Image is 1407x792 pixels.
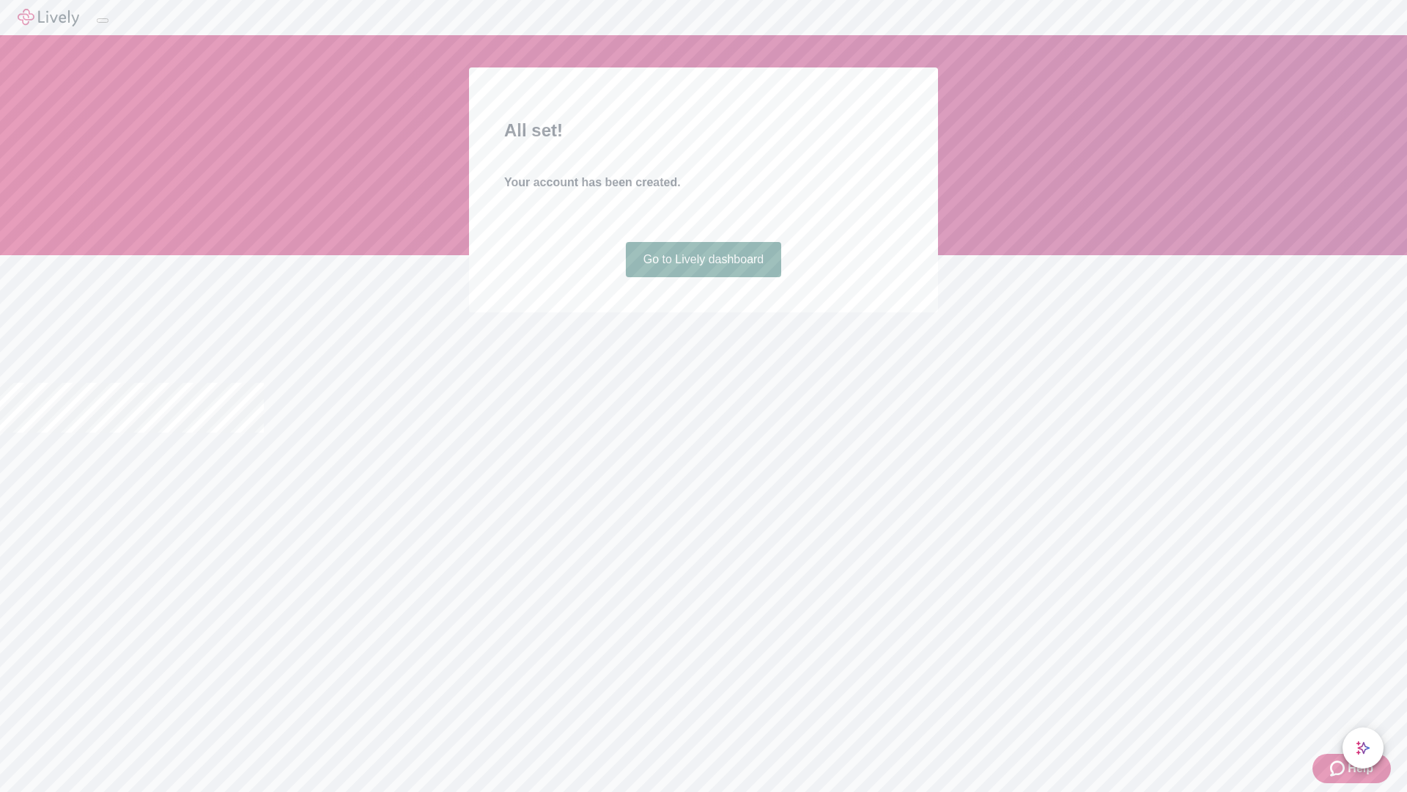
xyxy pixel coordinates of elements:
[1312,754,1391,783] button: Zendesk support iconHelp
[626,242,782,277] a: Go to Lively dashboard
[97,18,108,23] button: Log out
[1356,741,1370,755] svg: Lively AI Assistant
[1348,760,1373,777] span: Help
[504,174,903,191] h4: Your account has been created.
[18,9,79,26] img: Lively
[504,117,903,144] h2: All set!
[1343,727,1384,769] button: chat
[1330,760,1348,777] svg: Zendesk support icon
